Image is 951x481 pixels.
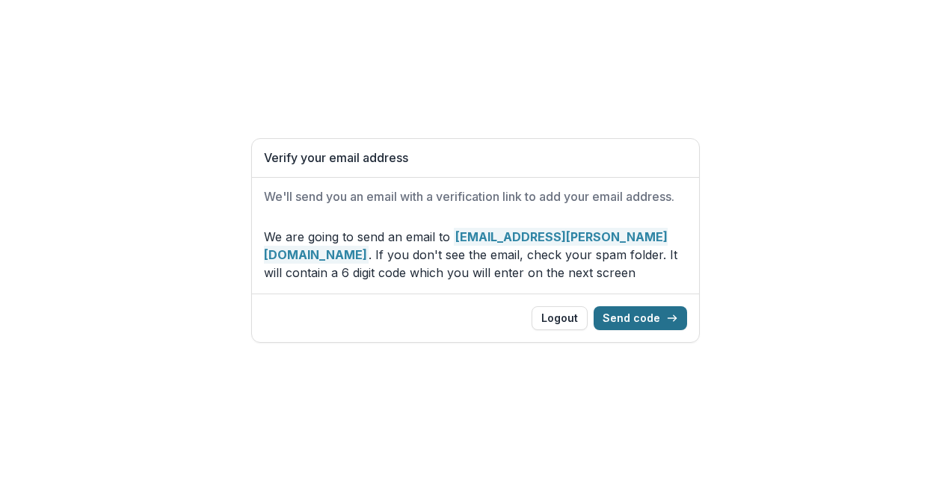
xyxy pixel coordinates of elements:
h1: Verify your email address [264,151,687,165]
button: Logout [532,306,588,330]
p: We are going to send an email to . If you don't see the email, check your spam folder. It will co... [264,228,687,282]
button: Send code [594,306,687,330]
h2: We'll send you an email with a verification link to add your email address. [264,190,687,204]
strong: [EMAIL_ADDRESS][PERSON_NAME][DOMAIN_NAME] [264,228,668,264]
